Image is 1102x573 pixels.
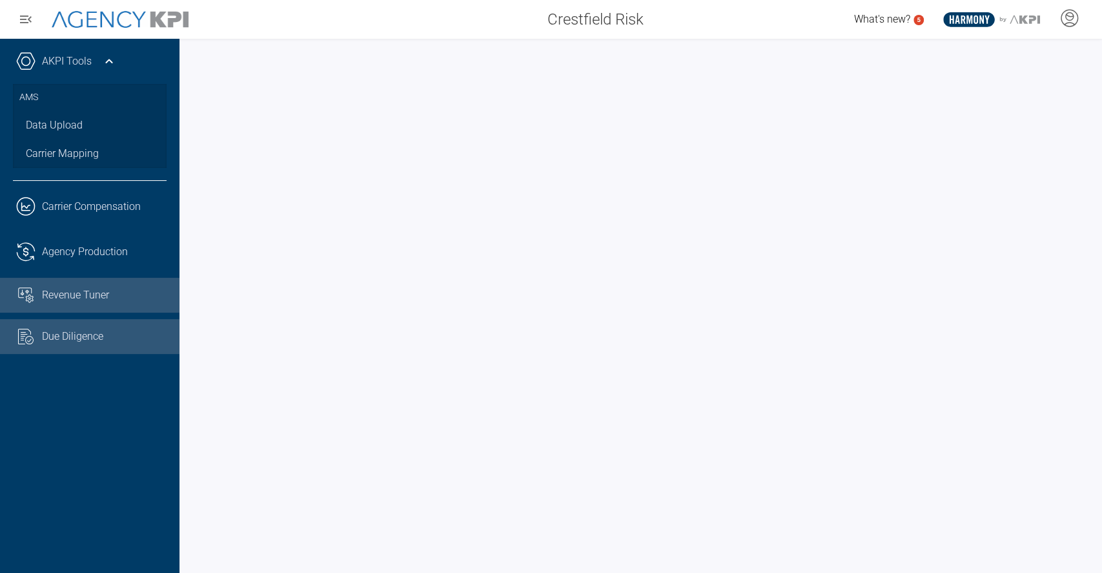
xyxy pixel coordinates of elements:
text: 5 [917,16,921,23]
img: AgencyKPI [52,11,189,28]
a: AKPI Tools [42,54,92,69]
span: Agency Production [42,244,128,260]
a: 5 [913,15,924,25]
span: Due Diligence [42,329,103,344]
a: Carrier Mapping [13,140,167,168]
a: Data Upload [13,111,167,140]
span: Revenue Tuner [42,287,109,303]
span: What's new? [854,13,910,25]
span: Crestfield Risk [547,8,644,31]
h3: AMS [19,84,160,111]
